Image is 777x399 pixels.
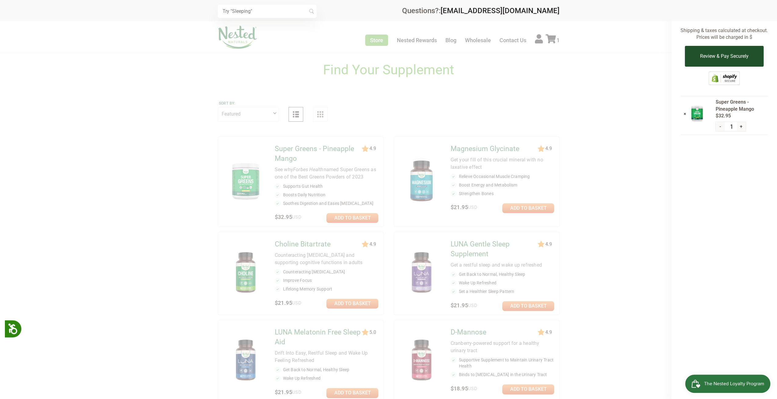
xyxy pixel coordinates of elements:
[685,46,763,67] button: Review & Pay Securely
[689,105,705,122] img: Super Greens - Pineapple Mango
[685,375,771,393] iframe: Button to open loyalty program pop-up
[218,5,317,18] input: Try "Sleeping"
[681,27,768,41] p: Shipping & taxes calculated at checkout. Prices will be charged in $
[715,99,768,113] span: Super Greens - Pineapple Mango
[441,6,560,15] a: [EMAIL_ADDRESS][DOMAIN_NAME]
[727,15,745,21] span: $32.95
[737,122,746,131] button: +
[402,7,560,14] div: Questions?:
[709,80,740,86] a: This online store is secured by Shopify
[715,113,768,119] span: $32.95
[684,111,686,117] a: ×
[709,72,740,85] img: Shopify secure badge
[716,122,724,131] button: -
